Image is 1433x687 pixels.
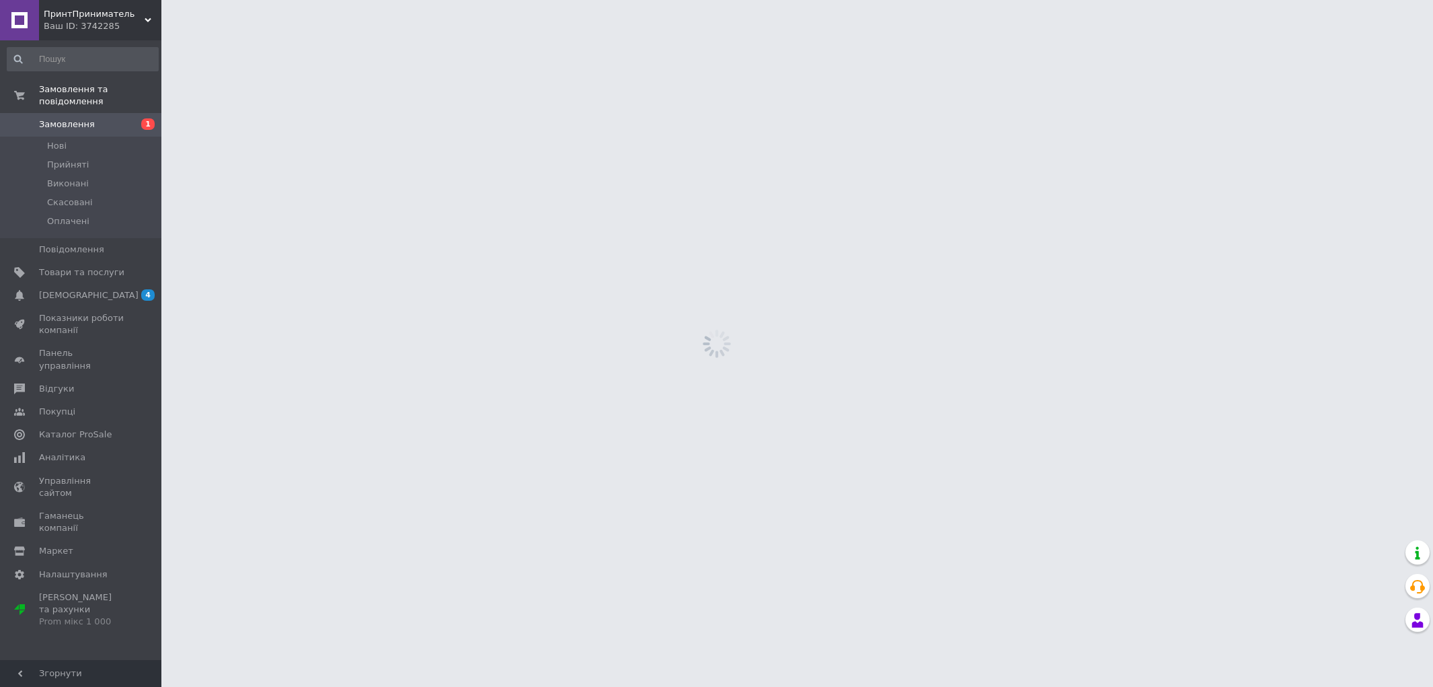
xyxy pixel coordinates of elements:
span: Товари та послуги [39,266,124,279]
span: Налаштування [39,569,108,581]
span: Прийняті [47,159,89,171]
span: Відгуки [39,383,74,395]
span: Оплачені [47,215,89,227]
span: Замовлення [39,118,95,131]
span: 1 [141,118,155,130]
span: Показники роботи компанії [39,312,124,336]
span: Нові [47,140,67,152]
span: Гаманець компанії [39,510,124,534]
span: Повідомлення [39,244,104,256]
span: [PERSON_NAME] та рахунки [39,591,124,628]
span: Управління сайтом [39,475,124,499]
span: Виконані [47,178,89,190]
span: ПринтПриниматель [44,8,145,20]
span: Скасовані [47,196,93,209]
span: Замовлення та повідомлення [39,83,161,108]
span: Панель управління [39,347,124,371]
span: Аналітика [39,451,85,464]
div: Ваш ID: 3742285 [44,20,161,32]
span: Каталог ProSale [39,429,112,441]
span: Покупці [39,406,75,418]
span: Маркет [39,545,73,557]
span: [DEMOGRAPHIC_DATA] [39,289,139,301]
div: Prom мікс 1 000 [39,616,124,628]
input: Пошук [7,47,159,71]
span: 4 [141,289,155,301]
